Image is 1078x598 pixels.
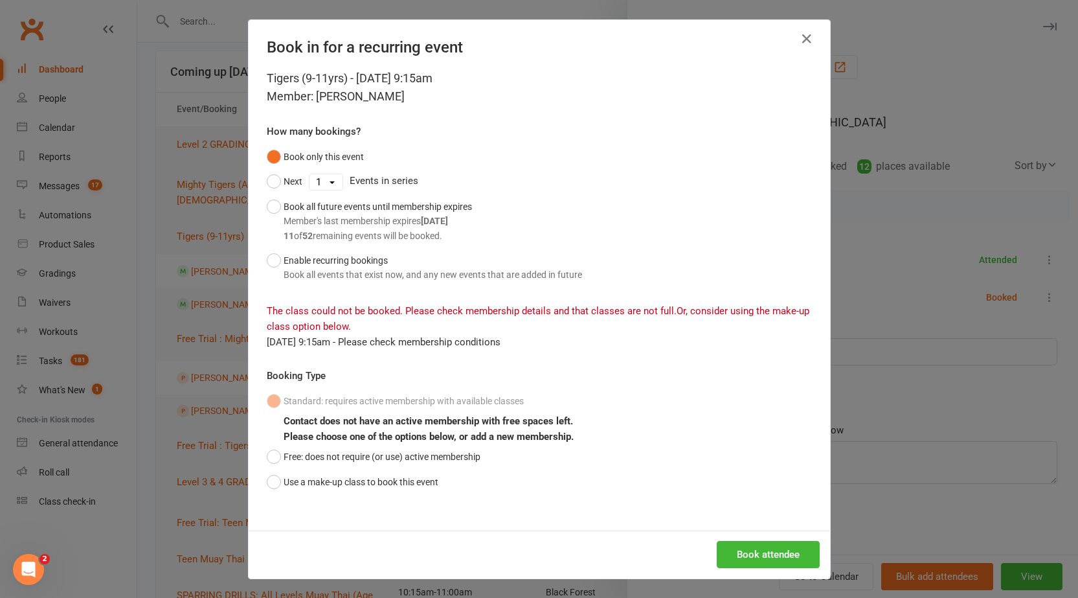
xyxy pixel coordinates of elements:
[267,194,472,248] button: Book all future events until membership expiresMember's last membership expires[DATE]11of52remain...
[267,169,302,194] button: Next
[284,268,582,282] div: Book all events that exist now, and any new events that are added in future
[267,368,326,384] label: Booking Type
[267,124,361,139] label: How many bookings?
[284,229,472,243] div: of remaining events will be booked.
[302,231,313,241] strong: 52
[267,38,812,56] h4: Book in for a recurring event
[267,144,364,169] button: Book only this event
[267,444,480,469] button: Free: does not require (or use) active membership
[267,305,809,332] span: Or, consider using the make-up class option below.
[284,415,573,427] b: Contact does not have an active membership with free spaces left.
[284,214,472,228] div: Member's last membership expires
[796,29,817,49] button: Close
[717,541,820,568] button: Book attendee
[267,248,582,288] button: Enable recurring bookingsBook all events that exist now, and any new events that are added in future
[284,231,294,241] strong: 11
[39,554,50,564] span: 2
[267,334,812,350] div: [DATE] 9:15am - Please check membership conditions
[267,169,812,194] div: Events in series
[284,200,472,243] div: Book all future events until membership expires
[267,470,438,494] button: Use a make-up class to book this event
[284,431,574,443] b: Please choose one of the options below, or add a new membership.
[267,305,677,317] span: The class could not be booked. Please check membership details and that classes are not full.
[267,69,812,106] div: Tigers (9-11yrs) - [DATE] 9:15am Member: [PERSON_NAME]
[421,216,448,226] strong: [DATE]
[13,554,44,585] iframe: Intercom live chat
